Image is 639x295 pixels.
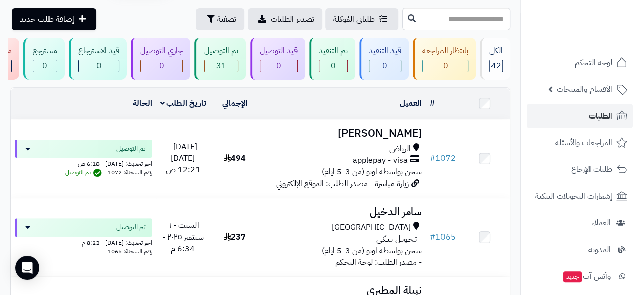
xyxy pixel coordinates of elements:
[557,82,612,96] span: الأقسام والمنتجات
[20,13,74,25] span: إضافة طلب جديد
[491,60,501,72] span: 42
[322,166,422,178] span: شحن بواسطة اوتو (من 3-5 ايام)
[42,60,47,72] span: 0
[79,60,119,72] div: 0
[332,222,411,233] span: [GEOGRAPHIC_DATA]
[489,45,503,57] div: الكل
[204,45,238,57] div: تم التوصيل
[140,45,183,57] div: جاري التوصيل
[430,231,435,243] span: #
[248,8,322,30] a: تصدير الطلبات
[591,216,611,230] span: العملاء
[108,168,152,177] span: رقم الشحنة: 1072
[217,13,236,25] span: تصفية
[216,60,226,72] span: 31
[571,162,612,176] span: طلبات الإرجاع
[271,13,314,25] span: تصدير الطلبات
[319,45,348,57] div: تم التنفيذ
[430,231,456,243] a: #1065
[116,144,146,154] span: تم التوصيل
[133,97,152,109] a: الحالة
[369,60,401,72] div: 0
[307,38,357,80] a: تم التنفيذ 0
[589,109,612,123] span: الطلبات
[260,45,298,57] div: قيد التوصيل
[575,55,612,70] span: لوحة التحكم
[15,237,152,247] div: اخر تحديث: [DATE] - 8:23 م
[33,45,57,57] div: مسترجع
[400,97,422,109] a: العميل
[588,243,611,257] span: المدونة
[443,60,448,72] span: 0
[527,264,633,288] a: وآتس آبجديد
[423,60,468,72] div: 0
[562,269,611,283] span: وآتس آب
[322,245,422,257] span: شحن بواسطة اوتو (من 3-5 ايام)
[108,247,152,256] span: رقم الشحنة: 1065
[527,184,633,208] a: إشعارات التحويلات البنكية
[527,157,633,182] a: طلبات الإرجاع
[67,38,129,80] a: قيد الاسترجاع 0
[166,141,201,176] span: [DATE] - [DATE] 12:21 ص
[527,238,633,262] a: المدونة
[222,97,248,109] a: الإجمالي
[205,60,238,72] div: 31
[248,38,307,80] a: قيد التوصيل 0
[276,178,409,190] span: زيارة مباشرة - مصدر الطلب: الموقع الإلكتروني
[15,158,152,168] div: اخر تحديث: [DATE] - 6:18 ص
[357,38,411,80] a: قيد التنفيذ 0
[527,131,633,155] a: المراجعات والأسئلة
[411,38,478,80] a: بانتظار المراجعة 0
[389,143,411,155] span: الرياض
[382,60,387,72] span: 0
[376,233,417,245] span: تـحـويـل بـنـكـي
[563,271,582,282] span: جديد
[527,50,633,75] a: لوحة التحكم
[65,168,104,177] span: تم التوصيل
[527,211,633,235] a: العملاء
[116,222,146,232] span: تم التوصيل
[276,60,281,72] span: 0
[21,38,67,80] a: مسترجع 0
[430,97,435,109] a: #
[15,256,39,280] div: Open Intercom Messenger
[192,38,248,80] a: تم التوصيل 31
[535,189,612,203] span: إشعارات التحويلات البنكية
[78,45,119,57] div: قيد الاسترجاع
[430,152,435,164] span: #
[224,152,246,164] span: 494
[527,104,633,128] a: الطلبات
[260,60,297,72] div: 0
[319,60,347,72] div: 0
[160,97,206,109] a: تاريخ الطلب
[196,8,244,30] button: تصفية
[162,219,204,255] span: السبت - ٦ سبتمبر ٢٠٢٥ - 6:34 م
[264,128,422,139] h3: [PERSON_NAME]
[33,60,57,72] div: 0
[224,231,246,243] span: 237
[129,38,192,80] a: جاري التوصيل 0
[555,136,612,150] span: المراجعات والأسئلة
[141,60,182,72] div: 0
[478,38,512,80] a: الكل42
[331,60,336,72] span: 0
[159,60,164,72] span: 0
[96,60,102,72] span: 0
[422,45,468,57] div: بانتظار المراجعة
[325,8,398,30] a: طلباتي المُوكلة
[430,152,456,164] a: #1072
[333,13,375,25] span: طلباتي المُوكلة
[369,45,401,57] div: قيد التنفيذ
[12,8,96,30] a: إضافة طلب جديد
[260,198,426,276] td: - مصدر الطلب: لوحة التحكم
[353,155,408,166] span: applepay - visa
[264,206,422,218] h3: سامر الدخيل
